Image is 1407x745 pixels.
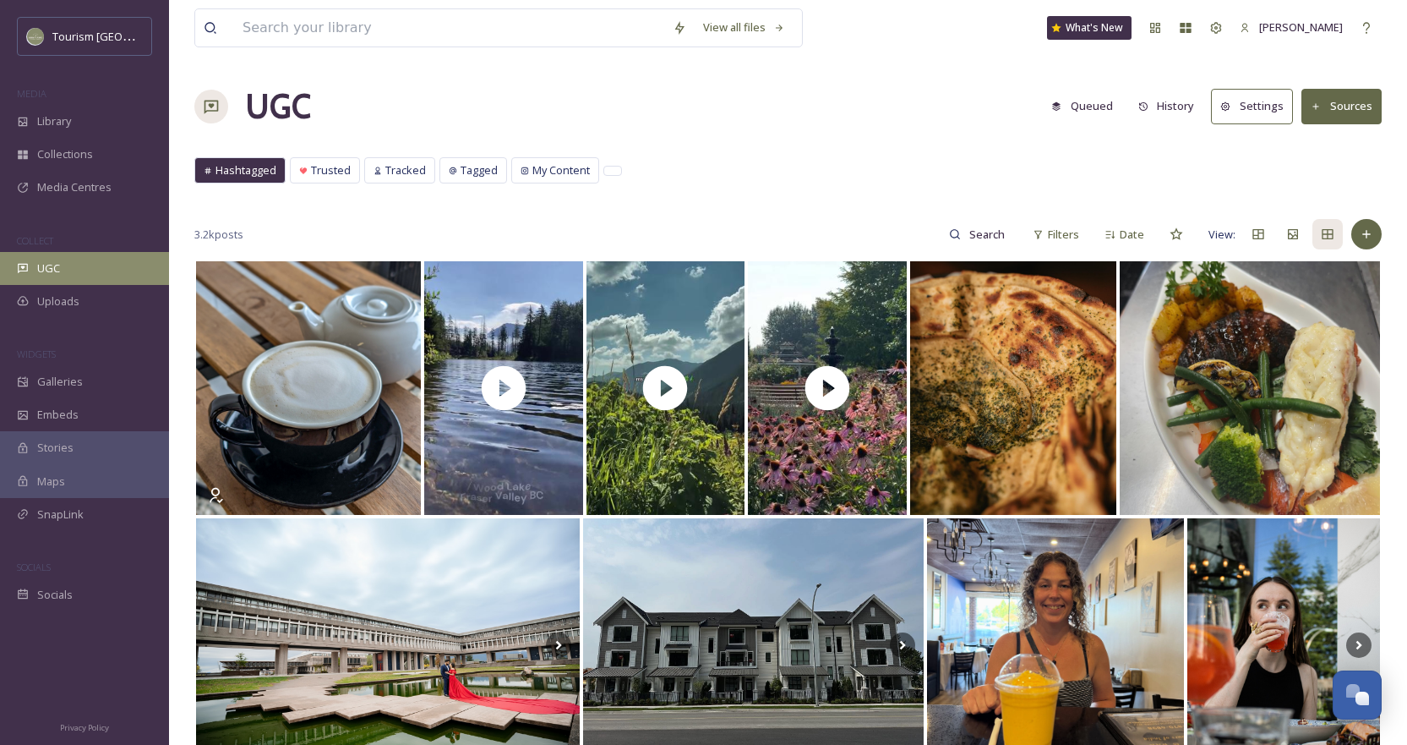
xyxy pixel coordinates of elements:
a: Queued [1043,90,1130,123]
a: What's New [1047,16,1132,40]
img: Lavender Fog Latte is a great way to start your day. Closed today but open tomorrow! #littlesprou... [196,261,421,515]
span: UGC [37,260,60,277]
img: Cooked to perfection every single time ✨ What are you scooping onto your naan? Come get your week... [910,261,1116,515]
span: [PERSON_NAME] [1259,19,1343,35]
span: Trusted [311,162,351,178]
img: This is your sign to treat yourself tonight 🥩+ 🦞 So what are you waiting for? Give us a call (604... [1120,261,1380,515]
a: UGC [245,81,311,132]
button: History [1130,90,1203,123]
span: Tracked [385,162,426,178]
img: thumbnail [586,261,745,515]
button: Sources [1301,89,1382,123]
span: Filters [1048,227,1079,243]
span: Embeds [37,407,79,423]
span: WIDGETS [17,348,56,360]
span: My Content [532,162,590,178]
span: Galleries [37,374,83,390]
span: Stories [37,440,74,456]
span: Date [1120,227,1144,243]
input: Search your library [234,9,664,47]
a: Privacy Policy [60,716,109,737]
img: thumbnail [424,261,583,515]
span: Media Centres [37,179,112,195]
a: Settings [1211,89,1301,123]
input: Search [961,217,1016,251]
span: Maps [37,474,65,490]
span: Collections [37,146,93,162]
span: SOCIALS [17,561,51,573]
a: [PERSON_NAME] [1231,11,1351,44]
span: Library [37,113,71,129]
span: Privacy Policy [60,722,109,733]
span: Tourism [GEOGRAPHIC_DATA] [52,28,204,44]
button: Queued [1043,90,1121,123]
a: View all files [695,11,793,44]
span: Tagged [461,162,498,178]
span: Hashtagged [215,162,276,178]
a: History [1130,90,1212,123]
button: Settings [1211,89,1293,123]
span: Socials [37,587,73,603]
button: Open Chat [1333,671,1382,720]
span: SnapLink [37,507,84,523]
span: 3.2k posts [194,227,243,243]
span: COLLECT [17,234,53,247]
img: Abbotsford_Snapsea.png [27,28,44,45]
span: View: [1208,227,1235,243]
span: Uploads [37,293,79,310]
img: thumbnail [748,261,907,515]
span: MEDIA [17,87,46,100]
